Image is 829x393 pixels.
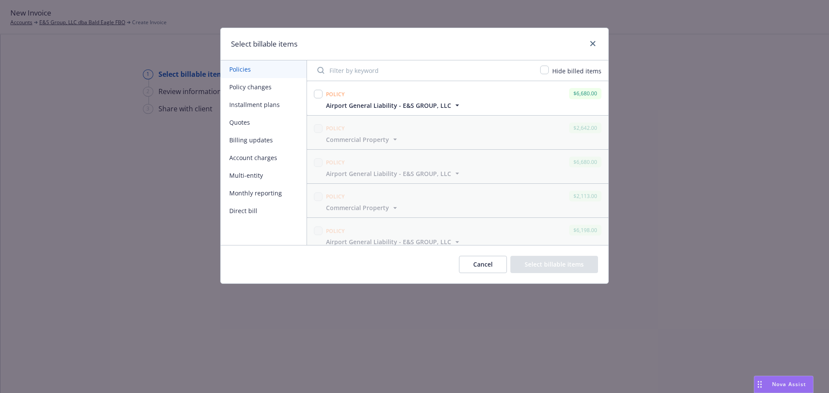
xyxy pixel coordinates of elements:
[326,135,399,144] button: Commercial Property
[326,227,345,235] span: Policy
[307,184,608,217] span: Policy$2,113.00Commercial Property
[754,376,765,393] div: Drag to move
[221,113,307,131] button: Quotes
[569,157,601,167] div: $6,680.00
[326,101,451,110] span: Airport General Liability - E&S GROUP, LLC
[569,225,601,236] div: $6,198.00
[312,62,535,79] input: Filter by keyword
[221,96,307,113] button: Installment plans
[588,38,598,49] a: close
[772,380,806,388] span: Nova Assist
[569,191,601,201] div: $2,113.00
[307,116,608,149] span: Policy$2,642.00Commercial Property
[231,38,297,50] h1: Select billable items
[326,159,345,166] span: Policy
[326,135,389,144] span: Commercial Property
[221,184,307,202] button: Monthly reporting
[569,88,601,99] div: $6,680.00
[569,123,601,133] div: $2,642.00
[326,91,345,98] span: Policy
[754,376,813,393] button: Nova Assist
[326,169,451,178] span: Airport General Liability - E&S GROUP, LLC
[459,256,507,273] button: Cancel
[326,193,345,200] span: Policy
[326,125,345,132] span: Policy
[552,67,601,75] span: Hide billed items
[326,169,462,178] button: Airport General Liability - E&S GROUP, LLC
[221,131,307,149] button: Billing updates
[326,101,462,110] button: Airport General Liability - E&S GROUP, LLC
[221,60,307,78] button: Policies
[326,237,451,246] span: Airport General Liability - E&S GROUP, LLC
[221,78,307,96] button: Policy changes
[326,203,399,212] button: Commercial Property
[307,150,608,183] span: Policy$6,680.00Airport General Liability - E&S GROUP, LLC
[326,237,462,246] button: Airport General Liability - E&S GROUP, LLC
[307,218,608,252] span: Policy$6,198.00Airport General Liability - E&S GROUP, LLC
[221,149,307,167] button: Account charges
[221,202,307,220] button: Direct bill
[326,203,389,212] span: Commercial Property
[221,167,307,184] button: Multi-entity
